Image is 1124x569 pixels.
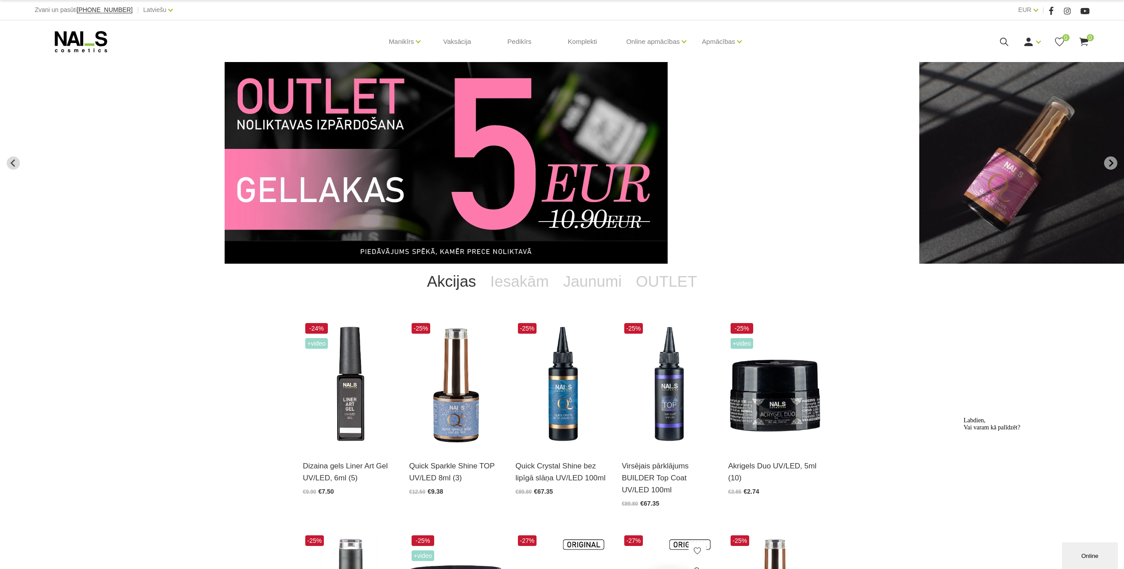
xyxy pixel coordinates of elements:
[624,535,643,546] span: -27%
[629,264,704,299] a: OUTLET
[305,338,328,349] span: +Video
[1054,36,1065,47] a: 0
[960,413,1120,538] iframe: chat widget
[35,4,132,16] div: Zvani un pasūti
[77,7,132,13] a: [PHONE_NUMBER]
[412,550,435,561] span: +Video
[1018,4,1031,15] a: EUR
[137,4,139,16] span: |
[305,535,324,546] span: -25%
[728,460,821,484] a: Akrigels Duo UV/LED, 5ml (10)
[305,323,328,334] span: -24%
[744,488,759,495] span: €2.74
[409,489,426,495] span: €12.50
[77,6,132,13] span: [PHONE_NUMBER]
[534,488,553,495] span: €67.35
[500,20,538,63] a: Pedikīrs
[303,489,316,495] span: €9.90
[1062,34,1070,41] span: 0
[624,323,643,334] span: -25%
[516,489,532,495] span: €89.80
[1042,4,1044,16] span: |
[622,321,715,449] img: Builder Top virsējais pārklājums bez lipīgā slāņa gēllakas/gēla pārklājuma izlīdzināšanai un nost...
[225,62,899,264] li: 13 of 14
[561,20,604,63] a: Komplekti
[412,535,435,546] span: -25%
[1062,541,1120,569] iframe: chat widget
[143,4,166,15] a: Latviešu
[728,321,821,449] img: Kas ir AKRIGELS “DUO GEL” un kādas problēmas tas risina?• Tas apvieno ērti modelējamā akrigela un...
[409,460,502,484] a: Quick Sparkle Shine TOP UV/LED 8ml (3)
[319,488,334,495] span: €7.50
[436,20,478,63] a: Vaksācija
[4,4,163,18] div: Labdien,Vai varam kā palīdzēt?
[626,24,680,59] a: Online apmācības
[1087,34,1094,41] span: 0
[409,321,502,449] img: Virsējais pārklājums bez lipīgā slāņa ar mirdzuma efektu.Pieejami 3 veidi:* Starlight - ar smalkā...
[556,264,629,299] a: Jaunumi
[389,24,414,59] a: Manikīrs
[516,321,609,449] img: Virsējais pārklājums bez lipīgā slāņa un UV zilā pārklājuma. Nodrošina izcilu spīdumu manikīram l...
[518,535,537,546] span: -27%
[518,323,537,334] span: -25%
[622,501,638,507] span: €89.80
[1078,36,1089,47] a: 0
[1104,156,1117,170] button: Next slide
[731,535,750,546] span: -25%
[640,500,659,507] span: €67.35
[303,321,396,449] img: Liner Art Gel - UV/LED dizaina gels smalku, vienmērīgu, pigmentētu līniju zīmēšanai.Lielisks palī...
[731,323,754,334] span: -25%
[702,24,735,59] a: Apmācības
[728,489,742,495] span: €3.65
[483,264,556,299] a: Iesakām
[731,338,754,349] span: +Video
[622,460,715,496] a: Virsējais pārklājums BUILDER Top Coat UV/LED 100ml
[7,156,20,170] button: Previous slide
[412,323,431,334] span: -25%
[428,488,443,495] span: €9.38
[420,264,483,299] a: Akcijas
[4,4,60,17] span: Labdien, Vai varam kā palīdzēt?
[516,460,609,484] a: Quick Crystal Shine bez lipīgā slāņa UV/LED 100ml
[303,460,396,484] a: Dizaina gels Liner Art Gel UV/LED, 6ml (5)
